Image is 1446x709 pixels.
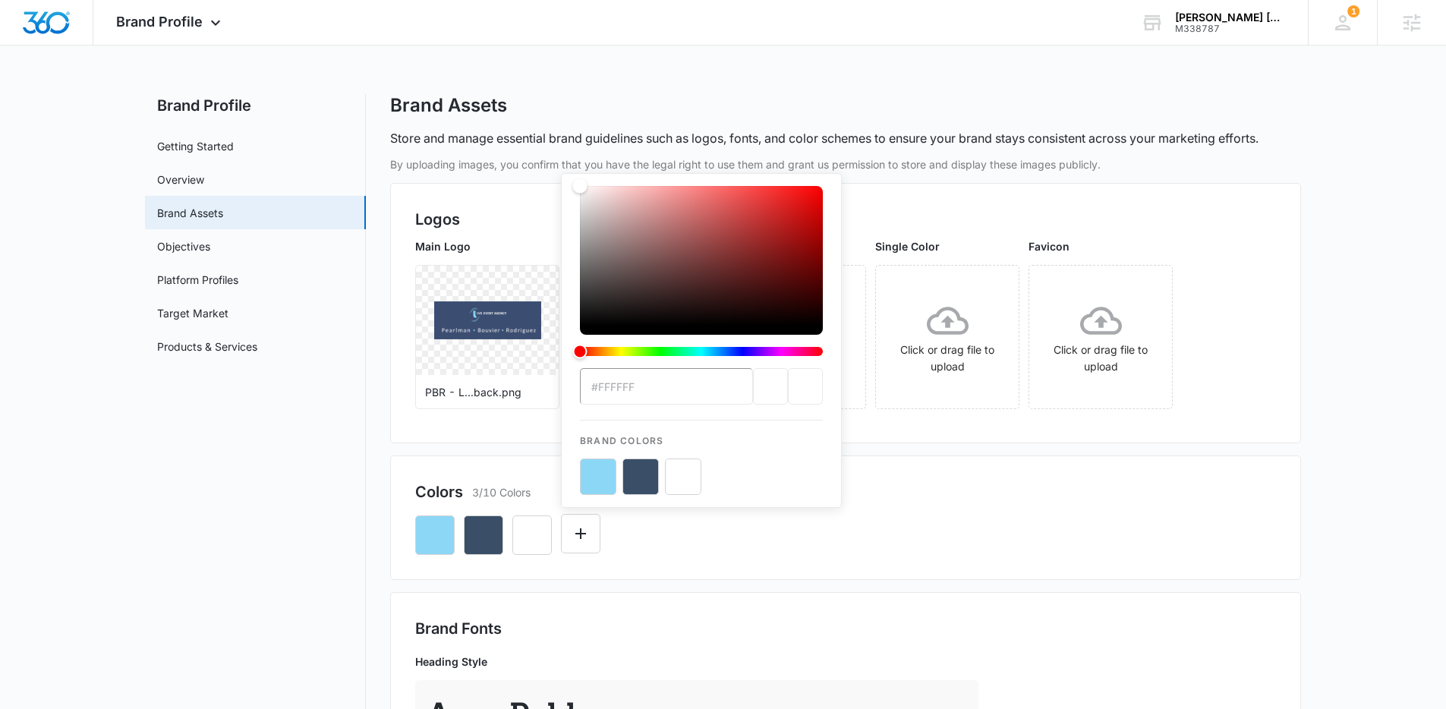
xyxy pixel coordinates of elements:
[157,238,210,254] a: Objectives
[157,339,257,354] a: Products & Services
[1029,266,1172,408] span: Click or drag file to upload
[580,186,823,326] div: Color
[415,654,978,670] p: Heading Style
[1175,24,1286,34] div: account id
[1347,5,1359,17] div: notifications count
[875,238,1019,254] p: Single Color
[390,94,507,117] h1: Brand Assets
[512,515,552,555] button: Remove
[116,14,203,30] span: Brand Profile
[157,272,238,288] a: Platform Profiles
[415,208,1276,231] h2: Logos
[561,514,600,553] button: Edit Color
[472,484,531,500] p: 3/10 Colors
[1029,238,1173,254] p: Favicon
[580,186,823,368] div: color-picker
[415,238,559,254] p: Main Logo
[1175,11,1286,24] div: account name
[157,205,223,221] a: Brand Assets
[415,515,455,555] button: Remove
[157,172,204,187] a: Overview
[157,305,228,321] a: Target Market
[390,129,1259,147] p: Store and manage essential brand guidelines such as logos, fonts, and color schemes to ensure you...
[425,384,550,400] p: PBR - L...back.png
[876,266,1019,408] span: Click or drag file to upload
[1029,300,1172,375] div: Click or drag file to upload
[580,347,823,356] div: Hue
[145,94,366,117] h2: Brand Profile
[1347,5,1359,17] span: 1
[434,301,541,339] img: User uploaded logo
[876,300,1019,375] div: Click or drag file to upload
[415,481,463,503] h2: Colors
[390,156,1301,172] p: By uploading images, you confirm that you have the legal right to use them and grant us permissio...
[580,186,823,495] div: color-picker-container
[464,515,503,555] button: Remove
[580,368,753,405] input: color-picker-input
[157,138,234,154] a: Getting Started
[753,368,788,405] div: previous color
[788,368,823,405] div: current color selection
[415,617,1276,640] h2: Brand Fonts
[580,421,823,448] p: Brand Colors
